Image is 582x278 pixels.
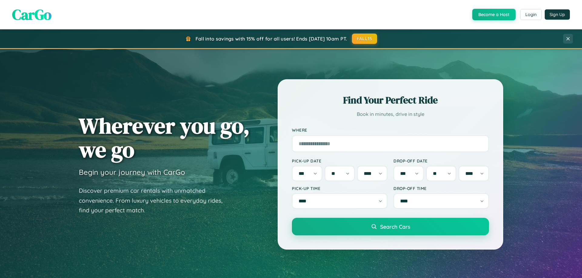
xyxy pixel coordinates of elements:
h1: Wherever you go, we go [79,114,250,162]
button: Search Cars [292,218,489,235]
label: Pick-up Time [292,186,387,191]
h3: Begin your journey with CarGo [79,168,185,177]
p: Book in minutes, drive in style [292,110,489,119]
button: Become a Host [472,9,516,20]
span: Fall into savings with 15% off for all users! Ends [DATE] 10am PT. [196,36,347,42]
h2: Find Your Perfect Ride [292,93,489,107]
label: Drop-off Time [393,186,489,191]
label: Drop-off Date [393,158,489,163]
label: Where [292,128,489,133]
p: Discover premium car rentals with unmatched convenience. From luxury vehicles to everyday rides, ... [79,186,230,215]
span: CarGo [12,5,52,25]
button: Login [520,9,542,20]
label: Pick-up Date [292,158,387,163]
button: FALL15 [352,34,377,44]
button: Sign Up [545,9,570,20]
span: Search Cars [380,223,410,230]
